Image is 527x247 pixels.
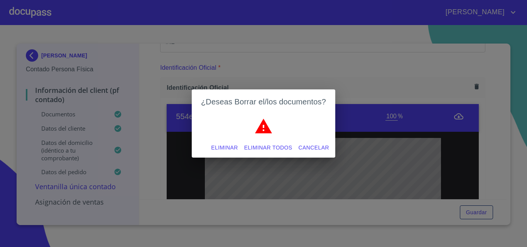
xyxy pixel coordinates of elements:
span: Cancelar [299,143,329,153]
span: Eliminar [211,143,238,153]
button: Cancelar [296,141,332,155]
span: Eliminar todos [244,143,292,153]
h2: ¿Deseas Borrar el/los documentos? [201,96,326,108]
button: Eliminar todos [241,141,296,155]
button: Eliminar [208,141,241,155]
